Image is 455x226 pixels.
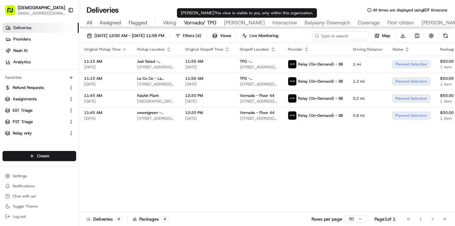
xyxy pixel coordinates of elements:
button: Toggle Theme [3,202,76,211]
span: Pickup Location [137,47,165,52]
div: We're available if you need us! [28,67,87,72]
div: 4 [161,216,168,222]
span: Vornado - Floor 44 [240,110,275,115]
span: 0.9 mi [353,113,382,118]
span: Original Dropoff Time [185,47,223,52]
img: Jeff Sasse [6,92,16,102]
span: Pylon [63,140,76,145]
p: Rows per page [312,216,342,222]
button: PST Triage [3,117,76,127]
span: Status [392,47,403,52]
span: Map [382,33,390,39]
span: Refund Requests [13,85,44,91]
span: Settings [13,173,27,179]
button: [DATE] 12:00 AM - [DATE] 11:59 PM [84,31,167,40]
span: [STREET_ADDRESS][US_STATE] [137,82,175,87]
span: [DATE] [84,116,127,121]
span: sweetgreen - Vornado [137,110,175,115]
a: Powered byPylon [45,140,76,145]
span: Assignments [13,96,37,102]
span: Relay (On-Demand) - SB [298,113,343,118]
span: Relay (On-Demand) - SB [298,62,343,67]
span: All [87,19,92,27]
span: Viking [163,19,176,27]
span: 11:50 AM [185,76,230,81]
span: 11:50 AM [185,59,230,64]
button: Map [372,31,393,40]
span: Provider [288,47,303,52]
button: [DEMOGRAPHIC_DATA][EMAIL_ADDRESS][DOMAIN_NAME] [3,3,65,18]
span: [PERSON_NAME] [224,19,265,27]
button: Start new chat [107,62,115,70]
img: 1736555255976-a54dd68f-1ca7-489b-9aae-adbdc363a1c4 [6,60,18,72]
div: Favorites [3,72,76,83]
span: [STREET_ADDRESS][US_STATE] [137,65,175,70]
img: 1736555255976-a54dd68f-1ca7-489b-9aae-adbdc363a1c4 [13,98,18,104]
span: [STREET_ADDRESS][US_STATE] [240,65,278,70]
span: Providers [13,36,31,42]
button: Settings [3,172,76,180]
span: Vornado/ TPG [184,19,216,27]
span: Relay (On-Demand) - SB [298,79,343,84]
span: API Documentation [60,124,101,131]
p: Welcome 👋 [6,25,115,35]
button: Refund Requests [3,83,76,93]
span: Knowledge Base [13,124,48,131]
span: [DATE] [84,99,127,104]
span: Log out [13,214,26,219]
img: relay_logo_black.png [288,60,296,68]
span: 12:20 PM [185,93,230,98]
button: [EMAIL_ADDRESS][DOMAIN_NAME] [18,11,65,16]
span: EST Triage [13,108,33,113]
span: Original Pickup Time [84,47,121,52]
button: Refresh [441,31,450,40]
span: Driving Distance [353,47,382,52]
span: Just Salad - [GEOGRAPHIC_DATA] [137,59,175,64]
span: 11:15 AM [84,76,127,81]
h1: Deliveries [87,5,119,15]
button: Chat with us! [3,192,76,201]
button: See all [98,81,115,89]
div: Packages [133,216,168,222]
span: PST Triage [13,119,33,125]
button: Filters(4) [173,31,204,40]
span: Relay (On-Demand) - SB [298,96,343,101]
span: [STREET_ADDRESS][US_STATE] [240,116,278,121]
div: 📗 [6,125,11,130]
span: Notifications [13,184,35,189]
span: 11:15 AM [84,59,127,64]
span: [DATE] [185,99,230,104]
div: Past conversations [6,82,40,87]
span: Assigned [100,19,121,27]
span: 1 mi [353,62,382,67]
span: Package [440,47,455,52]
button: Notifications [3,182,76,191]
span: ( 4 ) [196,33,201,39]
span: Toggle Theme [13,204,38,209]
a: 📗Knowledge Base [4,122,51,133]
span: Nash AI [13,48,27,53]
span: 0.2 mi [353,96,382,101]
span: [DATE] [185,65,230,70]
a: 💻API Documentation [51,122,104,133]
span: Relay only [13,130,32,136]
span: Dropoff Location [240,47,269,52]
button: Log out [3,212,76,221]
span: Analytics [13,59,31,65]
span: [DATE] [56,98,69,103]
span: [DATE] [84,82,127,87]
span: Vornado - Floor 44 [240,93,275,98]
a: PST Triage [5,119,66,125]
span: All times are displayed using EDT timezone [373,8,447,13]
span: [DATE] [185,82,230,87]
a: Refund Requests [5,85,66,91]
button: [DEMOGRAPHIC_DATA] [18,4,65,11]
input: Type to search [312,31,369,40]
span: First-citizen [387,19,414,27]
span: [STREET_ADDRESS][US_STATE] [240,99,278,104]
span: 11:45 AM [84,110,127,115]
span: Views [220,33,231,39]
img: Nash [6,6,19,19]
